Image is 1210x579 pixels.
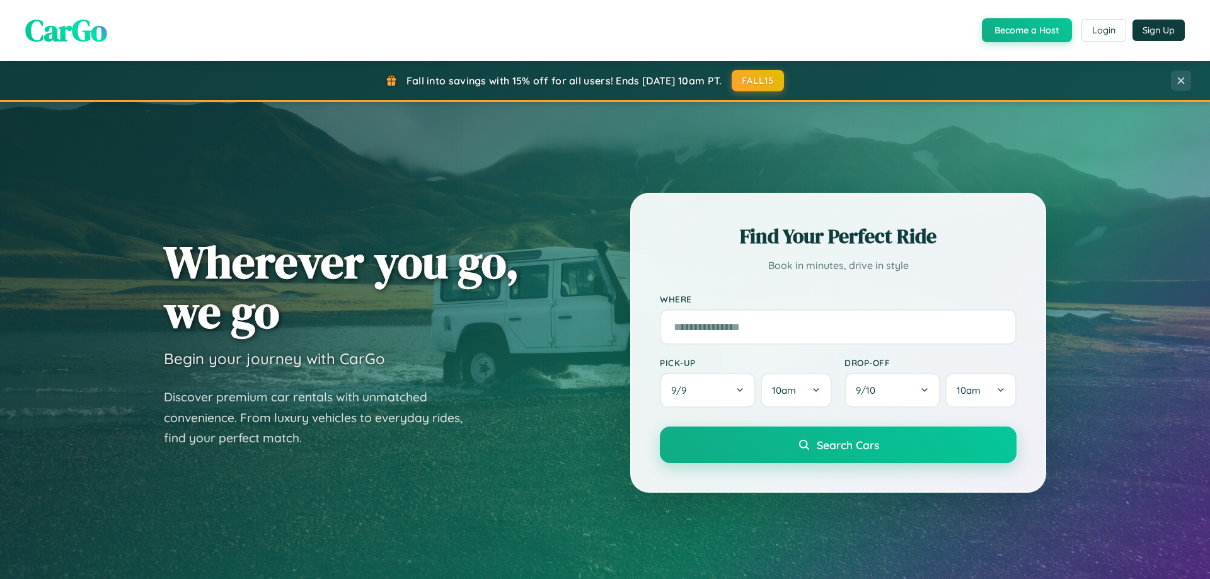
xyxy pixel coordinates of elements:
[772,384,796,396] span: 10am
[856,384,882,396] span: 9 / 10
[660,373,756,408] button: 9/9
[761,373,832,408] button: 10am
[660,222,1017,250] h2: Find Your Perfect Ride
[406,74,722,87] span: Fall into savings with 15% off for all users! Ends [DATE] 10am PT.
[817,438,879,452] span: Search Cars
[660,427,1017,463] button: Search Cars
[982,18,1072,42] button: Become a Host
[844,373,940,408] button: 9/10
[660,256,1017,275] p: Book in minutes, drive in style
[164,349,385,368] h3: Begin your journey with CarGo
[1081,19,1126,42] button: Login
[945,373,1017,408] button: 10am
[164,237,519,336] h1: Wherever you go, we go
[844,357,1017,368] label: Drop-off
[660,294,1017,304] label: Where
[660,357,832,368] label: Pick-up
[164,387,479,449] p: Discover premium car rentals with unmatched convenience. From luxury vehicles to everyday rides, ...
[671,384,693,396] span: 9 / 9
[732,70,785,91] button: FALL15
[1132,20,1185,41] button: Sign Up
[957,384,981,396] span: 10am
[25,9,107,51] span: CarGo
